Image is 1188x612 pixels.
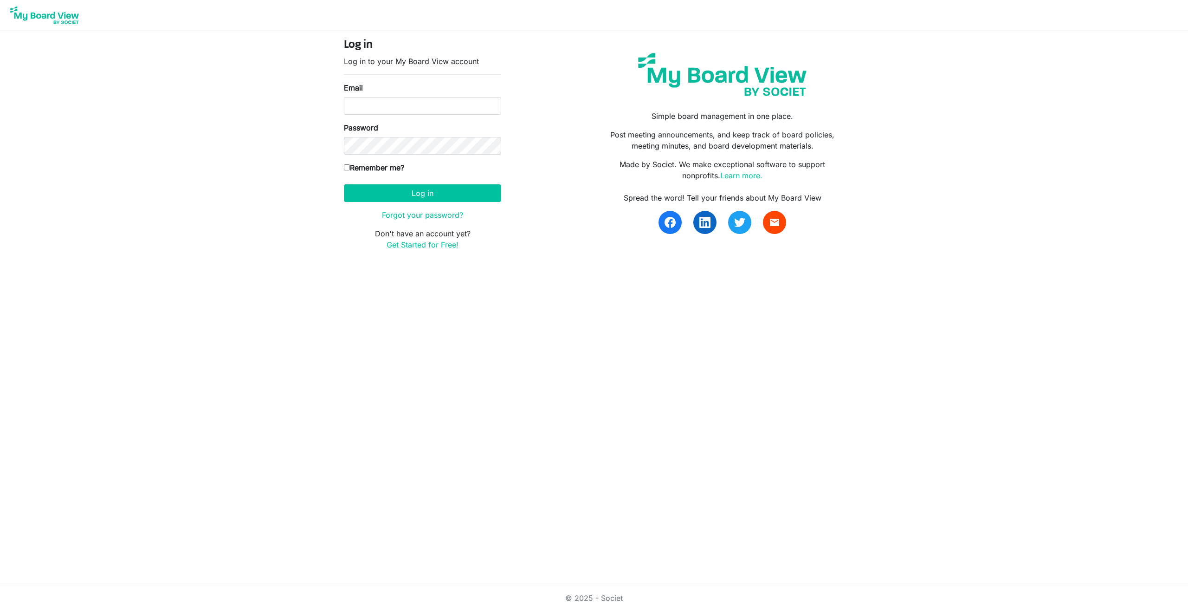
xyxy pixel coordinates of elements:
a: Forgot your password? [382,210,463,220]
img: twitter.svg [734,217,745,228]
img: linkedin.svg [699,217,710,228]
label: Password [344,122,378,133]
a: Learn more. [720,171,762,180]
label: Remember me? [344,162,404,173]
span: email [769,217,780,228]
p: Post meeting announcements, and keep track of board policies, meeting minutes, and board developm... [601,129,844,151]
p: Simple board management in one place. [601,111,844,122]
img: facebook.svg [665,217,676,228]
a: Get Started for Free! [387,240,458,249]
p: Don't have an account yet? [344,228,501,250]
a: email [763,211,786,234]
label: Email [344,82,363,93]
h4: Log in [344,39,501,52]
img: My Board View Logo [7,4,82,27]
img: my-board-view-societ.svg [631,46,814,103]
div: Spread the word! Tell your friends about My Board View [601,192,844,203]
button: Log in [344,184,501,202]
p: Log in to your My Board View account [344,56,501,67]
a: © 2025 - Societ [565,593,623,603]
input: Remember me? [344,164,350,170]
p: Made by Societ. We make exceptional software to support nonprofits. [601,159,844,181]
